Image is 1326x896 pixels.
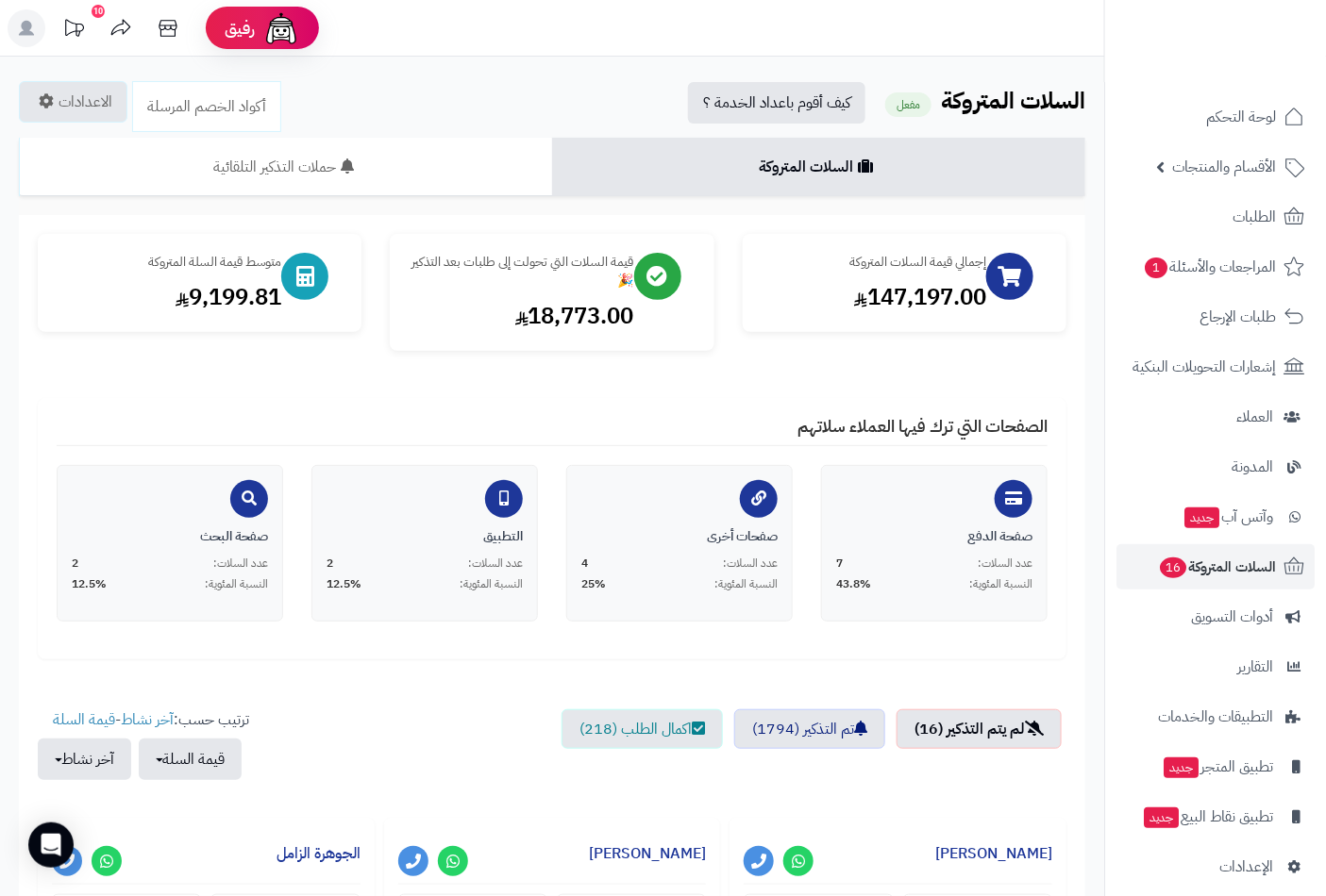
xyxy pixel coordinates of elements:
[734,709,885,749] a: تم التذكير (1794)
[1116,844,1315,889] a: الإعدادات
[1144,807,1179,828] span: جديد
[978,556,1032,572] span: عدد السلات:
[1143,254,1276,280] span: المراجعات والأسئلة
[72,556,78,572] span: 2
[941,84,1085,118] b: السلات المتروكة
[327,527,523,546] div: التطبيق
[205,576,268,592] span: النسبة المئوية:
[1158,704,1273,730] span: التطبيقات والخدمات
[38,738,131,780] button: آخر نشاط
[1172,154,1276,180] span: الأقسام والمنتجات
[1184,507,1219,528] span: جديد
[1116,694,1315,739] a: التطبيقات والخدمات
[836,556,843,572] span: 7
[836,576,871,592] span: 43.8%
[1191,604,1273,630] span: أدوات التسويق
[57,253,281,272] div: متوسط قيمة السلة المتروكة
[72,527,268,546] div: صفحة البحث
[1200,304,1276,330] span: طلبات الإرجاع
[1116,294,1315,340] a: طلبات الإرجاع
[1116,344,1315,390] a: إشعارات التحويلات البنكية
[1232,454,1273,480] span: المدونة
[581,527,778,546] div: صفحات أخرى
[139,738,242,780] button: قيمة السلة
[409,300,633,332] div: 18,773.00
[1145,257,1167,278] span: 1
[262,9,300,47] img: ai-face.png
[409,253,633,290] div: قيمة السلات التي تحولت إلى طلبات بعد التذكير 🎉
[581,576,606,592] span: 25%
[688,82,865,124] a: كيف أقوم باعداد الخدمة ؟
[28,822,74,868] div: Open Intercom Messenger
[1116,394,1315,440] a: العملاء
[1116,94,1315,140] a: لوحة التحكم
[1183,504,1273,530] span: وآتس آب
[1158,554,1276,580] span: السلات المتروكة
[132,81,281,132] a: أكواد الخصم المرسلة
[1116,494,1315,539] a: وآتس آبجديد
[460,576,523,592] span: النسبة المئوية:
[1116,594,1315,639] a: أدوات التسويق
[327,556,333,572] span: 2
[38,709,249,780] ul: ترتيب حسب: -
[1116,444,1315,489] a: المدونة
[1116,744,1315,789] a: تطبيق المتجرجديد
[19,138,552,196] a: حملات التذكير التلقائية
[1198,53,1308,92] img: logo-2.png
[72,576,107,592] span: 12.5%
[213,556,268,572] span: عدد السلات:
[225,17,255,40] span: رفيق
[327,576,361,592] span: 12.5%
[53,708,115,731] a: قيمة السلة
[19,81,127,123] a: الاعدادات
[1219,854,1273,880] span: الإعدادات
[121,708,174,731] a: آخر نشاط
[589,842,706,865] a: [PERSON_NAME]
[552,138,1085,196] a: السلات المتروكة
[836,527,1032,546] div: صفحة الدفع
[1116,544,1315,589] a: السلات المتروكة16
[50,9,97,52] a: تحديثات المنصة
[1116,794,1315,839] a: تطبيق نقاط البيعجديد
[762,281,986,313] div: 147,197.00
[277,842,361,865] a: الجوهرة الزامل
[57,281,281,313] div: 9,199.81
[1142,804,1273,830] span: تطبيق نقاط البيع
[969,576,1032,592] span: النسبة المئوية:
[935,842,1052,865] a: [PERSON_NAME]
[1206,104,1276,130] span: لوحة التحكم
[1116,244,1315,290] a: المراجعات والأسئلة1
[714,576,778,592] span: النسبة المئوية:
[897,709,1062,749] a: لم يتم التذكير (16)
[1164,757,1199,778] span: جديد
[1162,754,1273,780] span: تطبيق المتجر
[57,417,1048,446] h4: الصفحات التي ترك فيها العملاء سلاتهم
[885,92,932,117] small: مفعل
[1233,204,1276,230] span: الطلبات
[1236,404,1273,430] span: العملاء
[1237,654,1273,680] span: التقارير
[562,709,723,749] a: اكمال الطلب (218)
[1133,354,1276,380] span: إشعارات التحويلات البنكية
[468,556,523,572] span: عدد السلات:
[1160,557,1186,578] span: 16
[1116,194,1315,240] a: الطلبات
[762,253,986,272] div: إجمالي قيمة السلات المتروكة
[723,556,778,572] span: عدد السلات:
[581,556,588,572] span: 4
[1116,644,1315,689] a: التقارير
[92,5,105,18] div: 10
